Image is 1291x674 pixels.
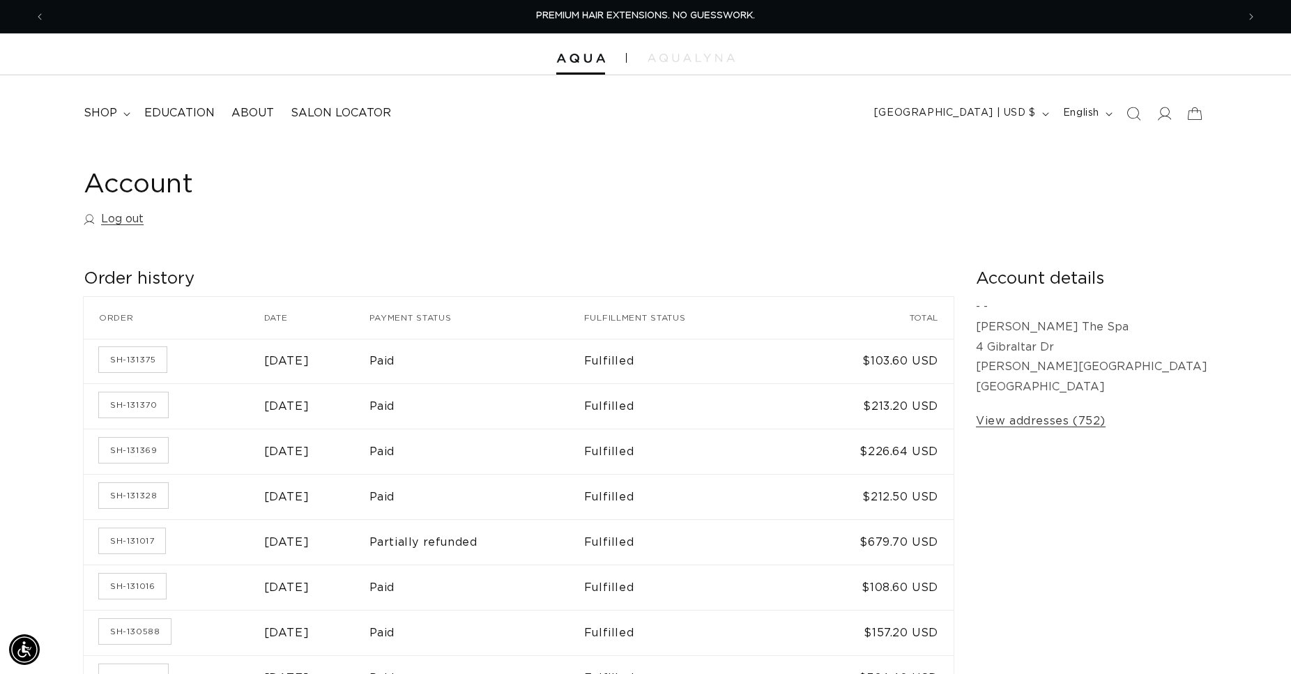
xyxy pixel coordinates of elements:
[584,519,788,565] td: Fulfilled
[282,98,399,129] a: Salon Locator
[976,411,1106,431] a: View addresses (752)
[231,106,274,121] span: About
[1236,3,1267,30] button: Next announcement
[584,429,788,474] td: Fulfilled
[369,474,584,519] td: Paid
[84,168,1207,202] h1: Account
[584,565,788,610] td: Fulfilled
[536,11,755,20] span: PREMIUM HAIR EXTENSIONS. NO GUESSWORK.
[369,383,584,429] td: Paid
[99,619,171,644] a: Order number SH-130588
[264,355,310,367] time: [DATE]
[264,491,310,503] time: [DATE]
[788,610,954,655] td: $157.20 USD
[866,100,1055,127] button: [GEOGRAPHIC_DATA] | USD $
[264,401,310,412] time: [DATE]
[264,582,310,593] time: [DATE]
[1221,607,1291,674] iframe: Chat Widget
[99,392,168,418] a: Order number SH-131370
[264,446,310,457] time: [DATE]
[584,610,788,655] td: Fulfilled
[369,565,584,610] td: Paid
[788,429,954,474] td: $226.64 USD
[24,3,55,30] button: Previous announcement
[264,537,310,548] time: [DATE]
[75,98,136,129] summary: shop
[84,106,117,121] span: shop
[788,297,954,339] th: Total
[9,634,40,665] div: Accessibility Menu
[99,347,167,372] a: Order number SH-131375
[291,106,391,121] span: Salon Locator
[788,519,954,565] td: $679.70 USD
[584,297,788,339] th: Fulfillment status
[223,98,282,129] a: About
[584,339,788,384] td: Fulfilled
[369,429,584,474] td: Paid
[84,297,264,339] th: Order
[788,565,954,610] td: $108.60 USD
[1063,106,1099,121] span: English
[369,297,584,339] th: Payment status
[788,474,954,519] td: $212.50 USD
[648,54,735,62] img: aqualyna.com
[99,528,165,553] a: Order number SH-131017
[1055,100,1118,127] button: English
[369,519,584,565] td: Partially refunded
[584,474,788,519] td: Fulfilled
[788,339,954,384] td: $103.60 USD
[1118,98,1149,129] summary: Search
[264,627,310,638] time: [DATE]
[584,383,788,429] td: Fulfilled
[99,483,168,508] a: Order number SH-131328
[84,209,144,229] a: Log out
[369,610,584,655] td: Paid
[556,54,605,63] img: Aqua Hair Extensions
[84,268,954,290] h2: Order history
[976,297,1207,397] p: - - [PERSON_NAME] The Spa 4 Gibraltar Dr [PERSON_NAME][GEOGRAPHIC_DATA] [GEOGRAPHIC_DATA]
[99,574,166,599] a: Order number SH-131016
[369,339,584,384] td: Paid
[99,438,168,463] a: Order number SH-131369
[136,98,223,129] a: Education
[788,383,954,429] td: $213.20 USD
[976,268,1207,290] h2: Account details
[144,106,215,121] span: Education
[874,106,1036,121] span: [GEOGRAPHIC_DATA] | USD $
[264,297,369,339] th: Date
